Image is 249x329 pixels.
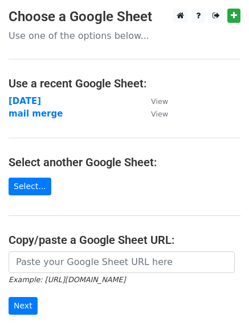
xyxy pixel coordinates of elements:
h4: Select another Google Sheet: [9,155,240,169]
a: Select... [9,178,51,195]
input: Next [9,297,38,315]
h3: Choose a Google Sheet [9,9,240,25]
input: Paste your Google Sheet URL here [9,251,235,273]
small: Example: [URL][DOMAIN_NAME] [9,275,125,284]
small: View [151,110,168,118]
small: View [151,97,168,106]
a: mail merge [9,109,63,119]
a: View [140,96,168,106]
p: Use one of the options below... [9,30,240,42]
a: View [140,109,168,119]
h4: Copy/paste a Google Sheet URL: [9,233,240,247]
h4: Use a recent Google Sheet: [9,77,240,90]
a: [DATE] [9,96,41,106]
